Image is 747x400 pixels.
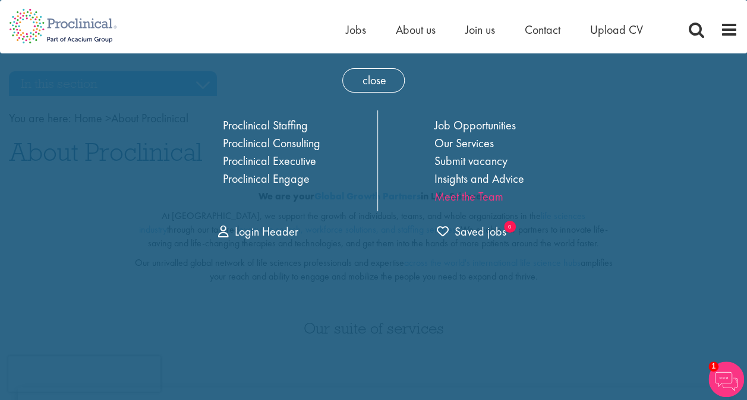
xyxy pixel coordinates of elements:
a: Insights and Advice [434,171,524,186]
a: Contact [525,22,560,37]
sub: 0 [504,221,516,233]
a: Submit vacancy [434,153,508,169]
a: Proclinical Consulting [223,135,320,151]
a: Proclinical Staffing [223,118,308,133]
a: Login Header [218,224,298,239]
img: Chatbot [708,361,744,397]
a: Upload CV [590,22,643,37]
a: trigger for shortlist [437,223,506,240]
a: Job Opportunities [434,118,516,133]
a: Proclinical Engage [223,171,310,186]
span: close [342,68,405,93]
span: 1 [708,361,718,372]
a: About us [396,22,436,37]
a: Our Services [434,135,494,151]
a: Jobs [346,22,366,37]
a: Meet the Team [434,189,503,204]
span: Saved jobs [437,224,506,239]
a: Proclinical Executive [223,153,316,169]
a: Join us [465,22,495,37]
